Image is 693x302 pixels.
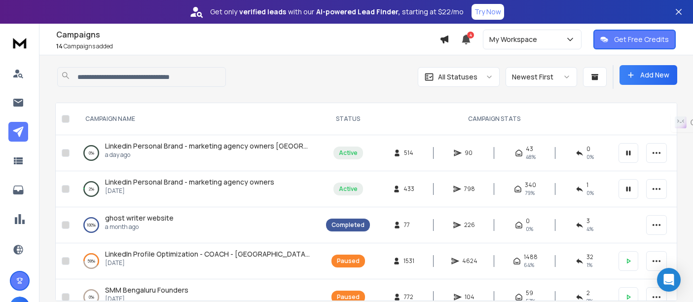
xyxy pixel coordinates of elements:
[404,293,414,301] span: 772
[489,35,541,44] p: My Workspace
[586,153,594,161] span: 0 %
[620,65,677,85] button: Add New
[331,221,365,229] div: Completed
[586,189,594,197] span: 0 %
[524,253,538,261] span: 1488
[586,145,590,153] span: 0
[105,177,274,187] a: Linkedin Personal Brand - marketing agency owners
[105,213,174,223] a: ghost writer website
[586,181,588,189] span: 1
[506,67,577,87] button: Newest First
[657,268,681,292] div: Open Intercom Messenger
[320,103,376,135] th: STATUS
[474,7,501,17] p: Try Now
[404,221,414,229] span: 77
[586,261,592,269] span: 1 %
[465,293,474,301] span: 104
[56,42,63,50] span: 14
[438,72,477,82] p: All Statuses
[465,149,474,157] span: 90
[526,217,530,225] span: 0
[105,141,349,151] span: Linkedin Personal Brand - marketing agency owners [GEOGRAPHIC_DATA]
[524,261,534,269] span: 64 %
[105,285,188,295] a: SMM Bengaluru Founders
[105,249,310,259] a: LinkedIn Profile Optimization - COACH - [GEOGRAPHIC_DATA] - 1-10
[239,7,286,17] strong: verified leads
[89,292,94,302] p: 0 %
[526,153,536,161] span: 48 %
[586,253,593,261] span: 32
[526,145,533,153] span: 43
[593,30,676,49] button: Get Free Credits
[105,249,328,259] span: LinkedIn Profile Optimization - COACH - [GEOGRAPHIC_DATA] - 1-10
[105,187,274,195] p: [DATE]
[403,185,414,193] span: 433
[105,213,174,223] span: ghost writer website
[526,289,533,297] span: 59
[467,32,474,38] span: 4
[73,103,320,135] th: CAMPAIGN NAME
[337,257,360,265] div: Paused
[586,289,590,297] span: 2
[89,148,94,158] p: 0 %
[105,151,310,159] p: a day ago
[525,189,535,197] span: 79 %
[210,7,464,17] p: Get only with our starting at $22/mo
[339,149,358,157] div: Active
[403,257,414,265] span: 1531
[472,4,504,20] button: Try Now
[337,293,360,301] div: Paused
[316,7,400,17] strong: AI-powered Lead Finder,
[462,257,477,265] span: 4624
[464,221,475,229] span: 226
[404,149,414,157] span: 514
[73,207,320,243] td: 100%ghost writer websitea month ago
[586,225,593,233] span: 4 %
[339,185,358,193] div: Active
[73,171,320,207] td: 2%Linkedin Personal Brand - marketing agency owners[DATE]
[526,225,533,233] span: 0%
[89,184,94,194] p: 2 %
[56,29,439,40] h1: Campaigns
[56,42,439,50] p: Campaigns added
[87,220,96,230] p: 100 %
[105,177,274,187] span: Linkedin Personal Brand - marketing agency owners
[376,103,613,135] th: CAMPAIGN STATS
[10,34,30,52] img: logo
[87,256,95,266] p: 59 %
[105,285,188,295] span: SMM Bengaluru Founders
[73,135,320,171] td: 0%Linkedin Personal Brand - marketing agency owners [GEOGRAPHIC_DATA]a day ago
[105,141,310,151] a: Linkedin Personal Brand - marketing agency owners [GEOGRAPHIC_DATA]
[525,181,536,189] span: 340
[614,35,669,44] p: Get Free Credits
[464,185,475,193] span: 798
[73,243,320,279] td: 59%LinkedIn Profile Optimization - COACH - [GEOGRAPHIC_DATA] - 1-10[DATE]
[586,217,590,225] span: 3
[105,223,174,231] p: a month ago
[105,259,310,267] p: [DATE]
